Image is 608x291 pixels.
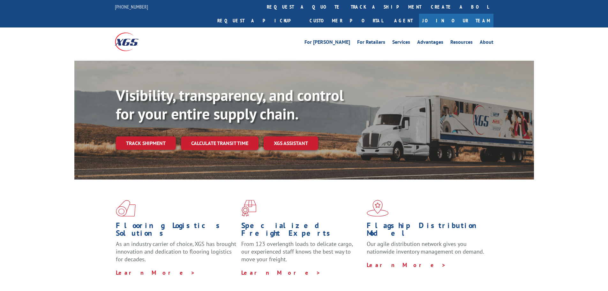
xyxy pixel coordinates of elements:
a: Join Our Team [419,14,493,27]
a: Services [392,40,410,47]
a: [PHONE_NUMBER] [115,4,148,10]
img: xgs-icon-total-supply-chain-intelligence-red [116,200,136,217]
p: From 123 overlength loads to delicate cargo, our experienced staff knows the best way to move you... [241,240,362,269]
b: Visibility, transparency, and control for your entire supply chain. [116,85,344,124]
a: About [480,40,493,47]
a: Agent [388,14,419,27]
span: Our agile distribution network gives you nationwide inventory management on demand. [367,240,484,255]
a: Advantages [417,40,443,47]
a: Learn More > [367,261,446,269]
h1: Flagship Distribution Model [367,222,487,240]
a: For [PERSON_NAME] [304,40,350,47]
a: Learn More > [241,269,321,276]
img: xgs-icon-focused-on-flooring-red [241,200,256,217]
a: For Retailers [357,40,385,47]
a: Resources [450,40,473,47]
a: XGS ASSISTANT [264,136,318,150]
h1: Flooring Logistics Solutions [116,222,236,240]
a: Learn More > [116,269,195,276]
a: Request a pickup [213,14,305,27]
a: Track shipment [116,136,176,150]
a: Calculate transit time [181,136,259,150]
a: Customer Portal [305,14,388,27]
h1: Specialized Freight Experts [241,222,362,240]
span: As an industry carrier of choice, XGS has brought innovation and dedication to flooring logistics... [116,240,236,263]
img: xgs-icon-flagship-distribution-model-red [367,200,389,217]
